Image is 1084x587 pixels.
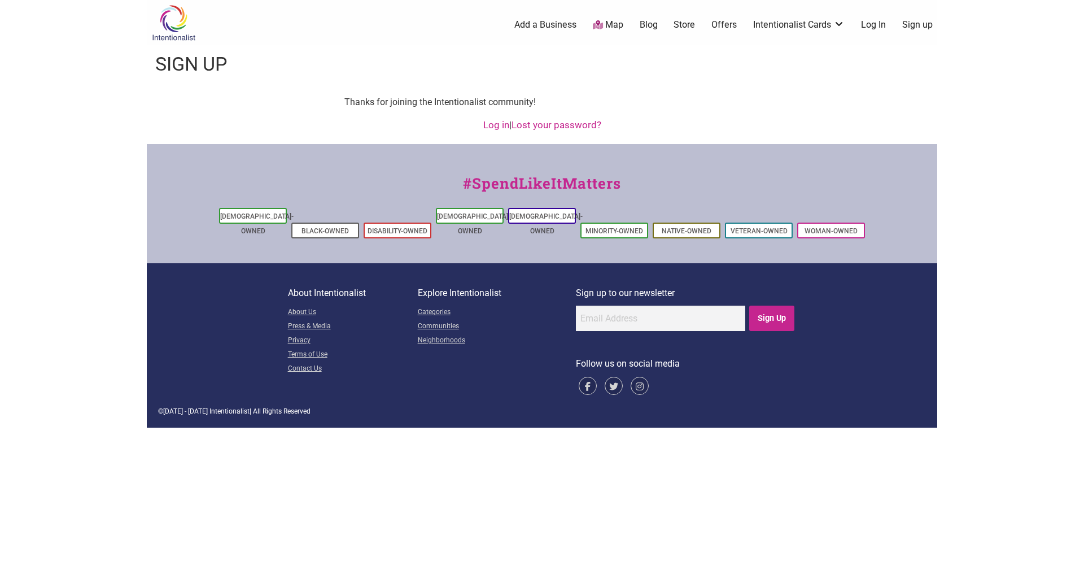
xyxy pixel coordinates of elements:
[155,51,227,78] h1: Sign up
[368,227,427,235] a: Disability-Owned
[418,286,576,301] p: Explore Intentionalist
[288,306,418,320] a: About Us
[418,334,576,348] a: Neighborhoods
[158,406,926,416] div: © | All Rights Reserved
[512,119,601,131] a: Lost your password?
[576,356,797,371] p: Follow us on social media
[861,19,886,31] a: Log In
[514,19,576,31] a: Add a Business
[731,227,788,235] a: Veteran-Owned
[288,348,418,362] a: Terms of Use
[209,407,250,415] span: Intentionalist
[662,227,711,235] a: Native-Owned
[220,212,294,235] a: [DEMOGRAPHIC_DATA]-Owned
[418,320,576,334] a: Communities
[147,5,200,41] img: Intentionalist
[147,172,937,206] div: #SpendLikeItMatters
[640,19,658,31] a: Blog
[805,227,858,235] a: Woman-Owned
[902,19,933,31] a: Sign up
[418,306,576,320] a: Categories
[753,19,845,31] a: Intentionalist Cards
[288,286,418,301] p: About Intentionalist
[585,227,643,235] a: Minority-Owned
[163,407,208,415] span: [DATE] - [DATE]
[576,306,745,331] input: Email Address
[576,286,797,301] p: Sign up to our newsletter
[483,119,509,131] a: Log in
[711,19,737,31] a: Offers
[749,306,795,331] input: Sign Up
[158,118,926,133] div: |
[301,227,349,235] a: Black-Owned
[674,19,695,31] a: Store
[344,95,740,110] div: Thanks for joining the Intentionalist community!
[288,334,418,348] a: Privacy
[593,19,623,32] a: Map
[288,320,418,334] a: Press & Media
[437,212,510,235] a: [DEMOGRAPHIC_DATA]-Owned
[288,362,418,376] a: Contact Us
[509,212,583,235] a: [DEMOGRAPHIC_DATA]-Owned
